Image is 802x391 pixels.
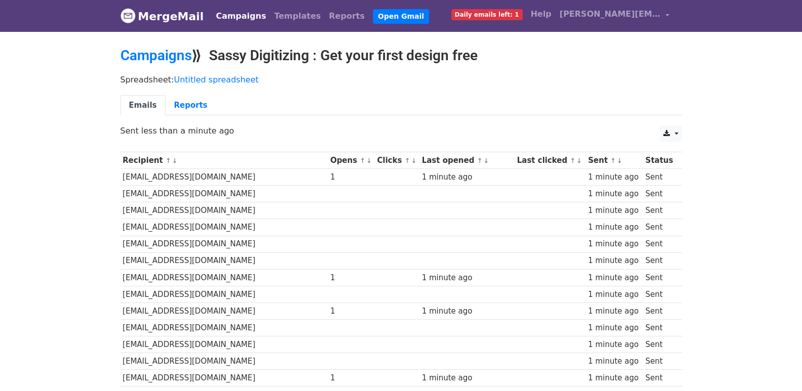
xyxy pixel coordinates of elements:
[570,157,576,164] a: ↑
[422,372,513,384] div: 1 minute ago
[643,202,677,219] td: Sent
[328,152,375,169] th: Opens
[643,186,677,202] td: Sent
[411,157,416,164] a: ↓
[360,157,365,164] a: ↑
[120,169,328,186] td: [EMAIL_ADDRESS][DOMAIN_NAME]
[588,188,641,200] div: 1 minute ago
[120,320,328,336] td: [EMAIL_ADDRESS][DOMAIN_NAME]
[447,4,527,24] a: Daily emails left: 1
[120,47,192,64] a: Campaigns
[643,219,677,236] td: Sent
[643,286,677,302] td: Sent
[120,152,328,169] th: Recipient
[586,152,643,169] th: Sent
[588,255,641,267] div: 1 minute ago
[419,152,515,169] th: Last opened
[120,302,328,319] td: [EMAIL_ADDRESS][DOMAIN_NAME]
[120,95,165,116] a: Emails
[515,152,586,169] th: Last clicked
[120,236,328,252] td: [EMAIL_ADDRESS][DOMAIN_NAME]
[588,205,641,216] div: 1 minute ago
[120,8,136,23] img: MergeMail logo
[617,157,622,164] a: ↓
[643,353,677,370] td: Sent
[588,356,641,367] div: 1 minute ago
[120,370,328,386] td: [EMAIL_ADDRESS][DOMAIN_NAME]
[477,157,483,164] a: ↑
[588,289,641,300] div: 1 minute ago
[588,238,641,250] div: 1 minute ago
[643,336,677,353] td: Sent
[483,157,489,164] a: ↓
[330,372,372,384] div: 1
[174,75,259,84] a: Untitled spreadsheet
[120,219,328,236] td: [EMAIL_ADDRESS][DOMAIN_NAME]
[643,302,677,319] td: Sent
[120,286,328,302] td: [EMAIL_ADDRESS][DOMAIN_NAME]
[643,320,677,336] td: Sent
[422,272,513,284] div: 1 minute ago
[643,269,677,286] td: Sent
[422,171,513,183] div: 1 minute ago
[120,74,682,85] p: Spreadsheet:
[375,152,419,169] th: Clicks
[270,6,325,26] a: Templates
[120,252,328,269] td: [EMAIL_ADDRESS][DOMAIN_NAME]
[120,202,328,219] td: [EMAIL_ADDRESS][DOMAIN_NAME]
[643,370,677,386] td: Sent
[120,125,682,136] p: Sent less than a minute ago
[643,236,677,252] td: Sent
[588,339,641,351] div: 1 minute ago
[120,353,328,370] td: [EMAIL_ADDRESS][DOMAIN_NAME]
[588,372,641,384] div: 1 minute ago
[165,157,171,164] a: ↑
[330,272,372,284] div: 1
[643,252,677,269] td: Sent
[120,6,204,27] a: MergeMail
[588,272,641,284] div: 1 minute ago
[120,47,682,64] h2: ⟫ Sassy Digitizing : Get your first design free
[576,157,582,164] a: ↓
[588,322,641,334] div: 1 minute ago
[527,4,556,24] a: Help
[588,171,641,183] div: 1 minute ago
[366,157,372,164] a: ↓
[588,306,641,317] div: 1 minute ago
[325,6,369,26] a: Reports
[172,157,178,164] a: ↓
[451,9,523,20] span: Daily emails left: 1
[556,4,674,28] a: [PERSON_NAME][EMAIL_ADDRESS][DOMAIN_NAME]
[165,95,216,116] a: Reports
[373,9,429,24] a: Open Gmail
[120,336,328,353] td: [EMAIL_ADDRESS][DOMAIN_NAME]
[405,157,410,164] a: ↑
[330,171,372,183] div: 1
[588,222,641,233] div: 1 minute ago
[422,306,513,317] div: 1 minute ago
[330,306,372,317] div: 1
[120,186,328,202] td: [EMAIL_ADDRESS][DOMAIN_NAME]
[643,169,677,186] td: Sent
[610,157,616,164] a: ↑
[643,152,677,169] th: Status
[120,269,328,286] td: [EMAIL_ADDRESS][DOMAIN_NAME]
[212,6,270,26] a: Campaigns
[560,8,661,20] span: [PERSON_NAME][EMAIL_ADDRESS][DOMAIN_NAME]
